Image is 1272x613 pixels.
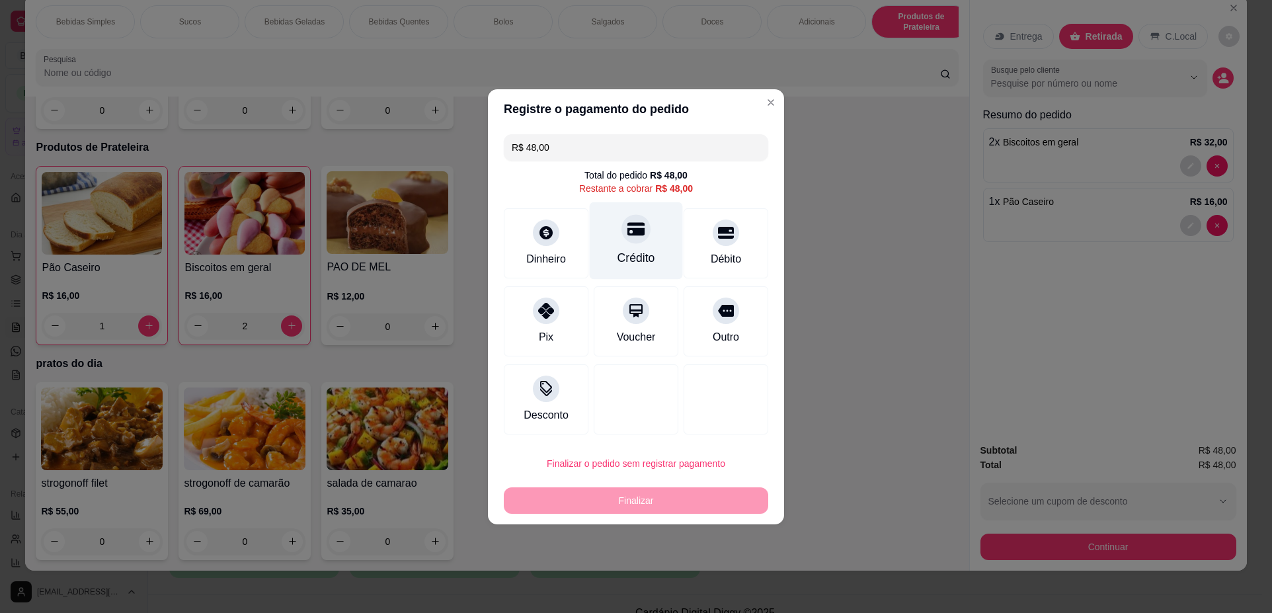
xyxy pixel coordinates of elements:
input: Ex.: hambúrguer de cordeiro [512,134,760,161]
div: Restante a cobrar [579,182,693,195]
button: Finalizar o pedido sem registrar pagamento [504,450,768,477]
button: Close [760,92,781,113]
div: R$ 48,00 [655,182,693,195]
div: Desconto [524,407,569,423]
div: Total do pedido [584,169,688,182]
div: Voucher [617,329,656,345]
div: Débito [711,251,741,267]
div: R$ 48,00 [650,169,688,182]
header: Registre o pagamento do pedido [488,89,784,129]
div: Dinheiro [526,251,566,267]
div: Outro [713,329,739,345]
div: Crédito [617,249,655,266]
div: Pix [539,329,553,345]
